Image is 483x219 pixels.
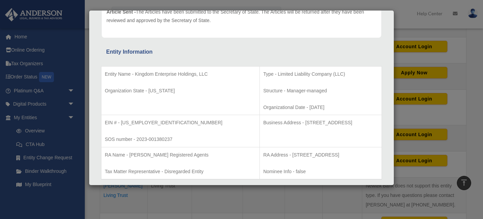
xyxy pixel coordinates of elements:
p: Type - Limited Liability Company (LLC) [263,70,378,78]
div: Entity Information [106,47,377,57]
p: The Articles have been submitted to the Secretary of State. The Articles will be returned after t... [107,8,376,24]
p: Entity Name - Kingdom Enterprise Holdings, LLC [105,70,256,78]
span: Article Sent - [107,9,136,15]
p: EIN # - [US_EMPLOYER_IDENTIFICATION_NUMBER] [105,118,256,127]
p: Nominee Info - false [263,167,378,176]
p: Organizational Date - [DATE] [263,103,378,112]
p: RA Address - [STREET_ADDRESS] [263,151,378,159]
p: Tax Matter Representative - Disregarded Entity [105,167,256,176]
p: RA Name - [PERSON_NAME] Registered Agents [105,151,256,159]
p: Organization State - [US_STATE] [105,87,256,95]
p: SOS number - 2023-001380237 [105,135,256,144]
p: Structure - Manager-managed [263,87,378,95]
p: Business Address - [STREET_ADDRESS] [263,118,378,127]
